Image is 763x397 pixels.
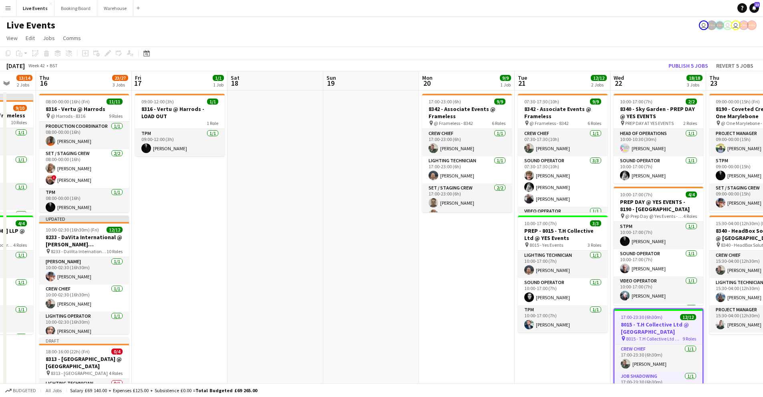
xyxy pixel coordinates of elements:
[44,387,63,393] span: All jobs
[26,62,46,69] span: Week 42
[3,33,21,43] a: View
[665,60,711,71] button: Publish 5 jobs
[43,34,55,42] span: Jobs
[731,20,741,30] app-user-avatar: Technical Department
[50,62,58,69] div: BST
[754,2,760,7] span: 13
[97,0,133,16] button: Warehouse
[715,20,725,30] app-user-avatar: Production Managers
[40,33,58,43] a: Jobs
[26,34,35,42] span: Edit
[6,19,55,31] h1: Live Events
[6,34,18,42] span: View
[707,20,717,30] app-user-avatar: Production Managers
[723,20,733,30] app-user-avatar: Technical Department
[747,20,757,30] app-user-avatar: Alex Gill
[22,33,38,43] a: Edit
[70,387,257,393] div: Salary £69 140.00 + Expenses £125.00 + Subsistence £0.00 =
[60,33,84,43] a: Comms
[6,62,25,70] div: [DATE]
[739,20,749,30] app-user-avatar: Alex Gill
[13,388,36,393] span: Budgeted
[195,387,257,393] span: Total Budgeted £69 265.00
[713,60,757,71] button: Revert 5 jobs
[63,34,81,42] span: Comms
[699,20,709,30] app-user-avatar: Eden Hopkins
[16,0,54,16] button: Live Events
[54,0,97,16] button: Booking Board
[749,3,759,13] a: 13
[4,386,37,395] button: Budgeted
